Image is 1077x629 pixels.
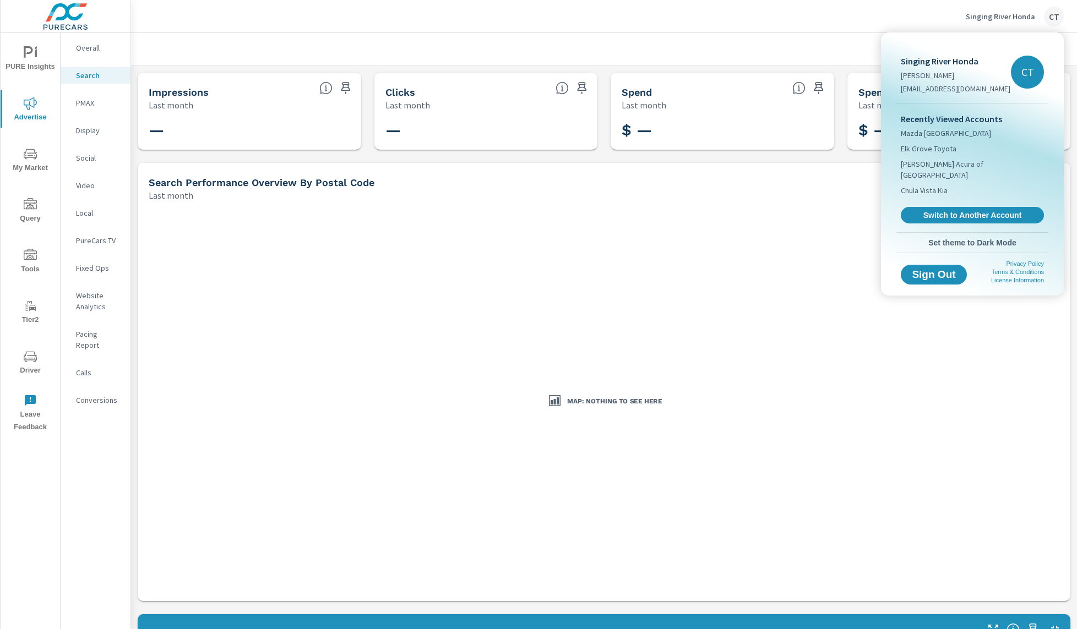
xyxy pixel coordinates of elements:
span: Mazda [GEOGRAPHIC_DATA] [901,128,991,139]
a: License Information [991,277,1044,283]
p: Recently Viewed Accounts [901,112,1044,125]
p: [PERSON_NAME] [901,70,1010,81]
div: CT [1011,56,1044,89]
span: Sign Out [910,270,958,280]
a: Switch to Another Account [901,207,1044,223]
span: Switch to Another Account [907,210,1038,220]
p: Singing River Honda [901,54,1010,68]
span: Chula Vista Kia [901,185,948,196]
a: Privacy Policy [1007,260,1044,267]
button: Set theme to Dark Mode [896,233,1048,253]
p: [EMAIL_ADDRESS][DOMAIN_NAME] [901,83,1010,94]
span: Set theme to Dark Mode [901,238,1044,248]
button: Sign Out [901,265,967,285]
span: [PERSON_NAME] Acura of [GEOGRAPHIC_DATA] [901,158,1044,181]
span: Elk Grove Toyota [901,143,956,154]
a: Terms & Conditions [992,269,1044,275]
